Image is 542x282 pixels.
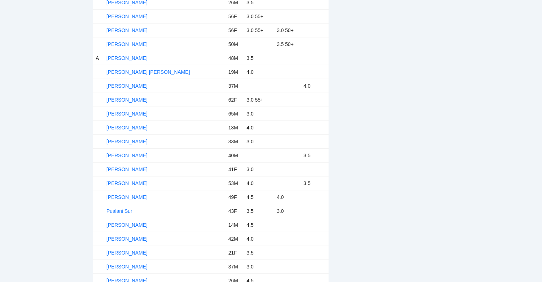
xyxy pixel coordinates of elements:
[226,107,244,121] td: 65M
[107,97,148,103] a: [PERSON_NAME]
[274,190,301,204] td: 4.0
[226,246,244,260] td: 21F
[226,51,244,65] td: 48M
[244,246,274,260] td: 3.5
[107,139,148,144] a: [PERSON_NAME]
[107,208,132,214] a: Pualani Sur
[244,134,274,148] td: 3.0
[244,232,274,246] td: 4.0
[244,23,274,37] td: 3.0 55+
[107,250,148,256] a: [PERSON_NAME]
[93,51,104,65] td: A
[274,23,301,37] td: 3.0 50+
[244,162,274,176] td: 3.0
[226,65,244,79] td: 19M
[274,37,301,51] td: 3.5 50+
[226,232,244,246] td: 42M
[226,204,244,218] td: 43F
[107,153,148,158] a: [PERSON_NAME]
[244,204,274,218] td: 3.5
[226,260,244,273] td: 37M
[107,69,190,75] a: [PERSON_NAME] [PERSON_NAME]
[107,14,148,19] a: [PERSON_NAME]
[274,204,301,218] td: 3.0
[107,194,148,200] a: [PERSON_NAME]
[226,218,244,232] td: 14M
[301,148,329,162] td: 3.5
[107,27,148,33] a: [PERSON_NAME]
[226,121,244,134] td: 13M
[226,162,244,176] td: 41F
[107,83,148,89] a: [PERSON_NAME]
[244,218,274,232] td: 4.5
[107,180,148,186] a: [PERSON_NAME]
[244,51,274,65] td: 3.5
[226,37,244,51] td: 50M
[107,236,148,242] a: [PERSON_NAME]
[301,79,329,93] td: 4.0
[107,166,148,172] a: [PERSON_NAME]
[226,148,244,162] td: 40M
[244,121,274,134] td: 4.0
[226,9,244,23] td: 56F
[301,176,329,190] td: 3.5
[226,79,244,93] td: 37M
[107,125,148,130] a: [PERSON_NAME]
[244,107,274,121] td: 3.0
[107,264,148,270] a: [PERSON_NAME]
[244,65,274,79] td: 4.0
[244,176,274,190] td: 4.0
[226,176,244,190] td: 53M
[244,9,274,23] td: 3.0 55+
[244,260,274,273] td: 3.0
[107,222,148,228] a: [PERSON_NAME]
[226,134,244,148] td: 33M
[226,190,244,204] td: 49F
[244,190,274,204] td: 4.5
[244,93,274,107] td: 3.0 55+
[226,23,244,37] td: 56F
[107,55,148,61] a: [PERSON_NAME]
[226,93,244,107] td: 62F
[107,41,148,47] a: [PERSON_NAME]
[107,111,148,117] a: [PERSON_NAME]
